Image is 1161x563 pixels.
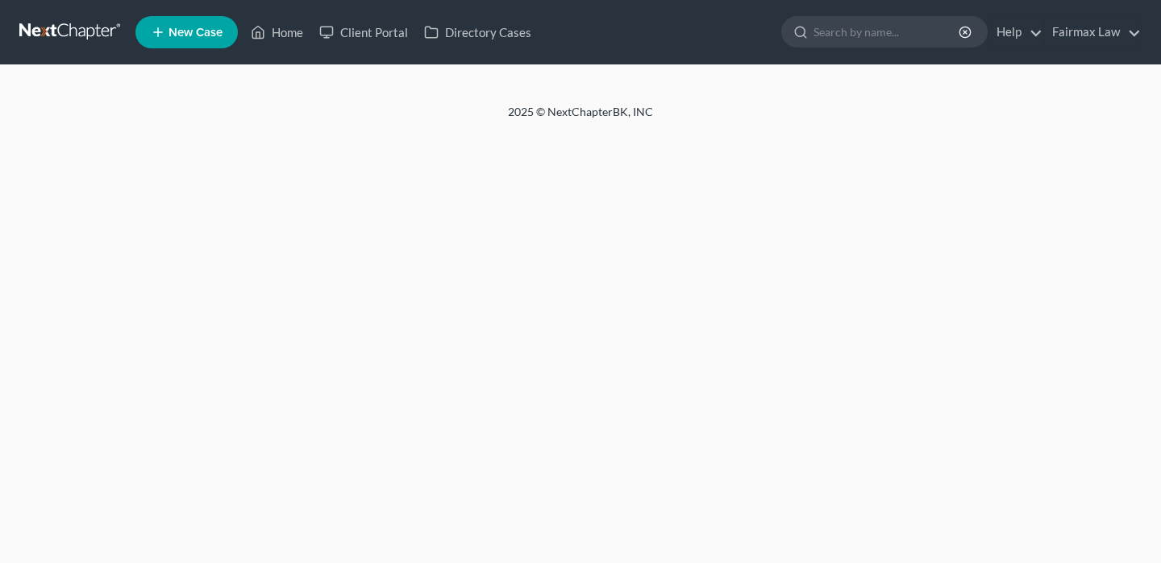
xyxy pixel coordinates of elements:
a: Client Portal [311,18,416,47]
div: 2025 © NextChapterBK, INC [121,104,1040,133]
a: Home [243,18,311,47]
span: New Case [169,27,223,39]
input: Search by name... [814,17,961,47]
a: Directory Cases [416,18,539,47]
a: Fairmax Law [1044,18,1141,47]
a: Help [988,18,1042,47]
